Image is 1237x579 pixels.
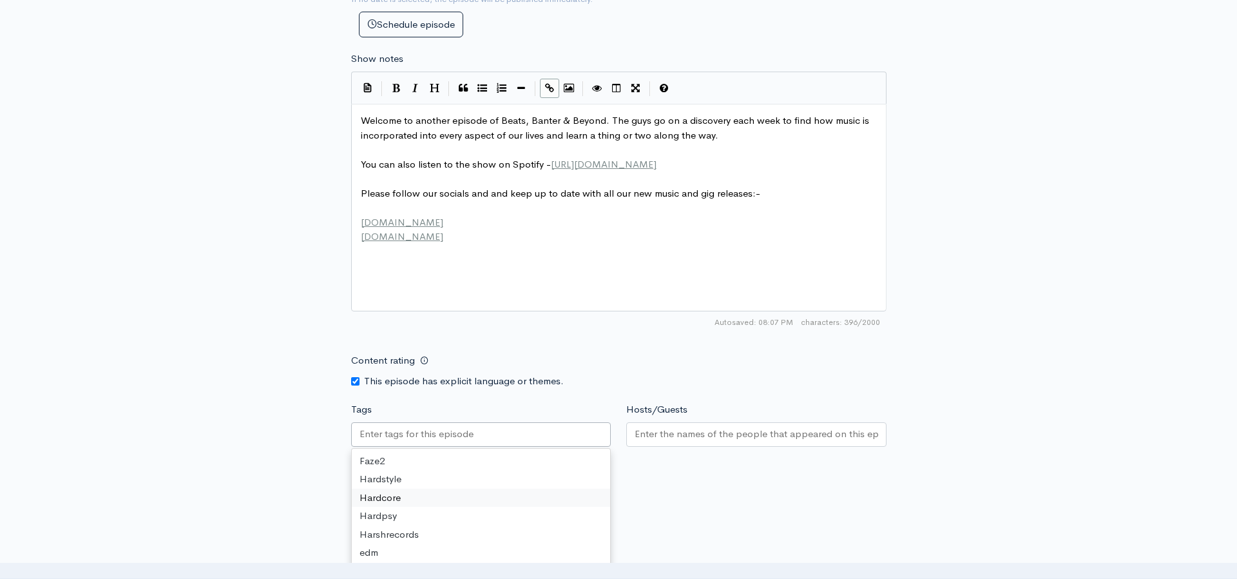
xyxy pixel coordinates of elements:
label: Hosts/Guests [626,402,687,417]
button: Numbered List [492,79,512,98]
span: Welcome to another episode of Beats, Banter & Beyond. The guys go on a discovery each week to fin... [361,114,872,141]
div: Faze2 [352,452,611,471]
span: Please follow our socials and and keep up to date with all our new music and gig releases:- [361,187,760,199]
button: Insert Horizontal Line [512,79,531,98]
span: [URL][DOMAIN_NAME] [551,158,657,170]
i: | [448,81,450,96]
small: If no artwork is selected your default podcast artwork will be used [351,482,887,495]
span: You can also listen to the show on Spotify - [361,158,659,170]
input: Enter the names of the people that appeared on this episode [635,427,878,442]
div: edm [352,544,611,562]
div: Hardcore [352,489,611,507]
i: | [649,81,651,96]
button: Schedule episode [359,12,463,38]
button: Generic List [473,79,492,98]
button: Toggle Preview [588,79,607,98]
button: Toggle Fullscreen [626,79,646,98]
button: Bold [387,79,406,98]
div: Harshrecords [352,525,611,544]
i: | [582,81,584,96]
span: [DOMAIN_NAME] [361,216,443,228]
i: | [381,81,383,96]
i: | [535,81,536,96]
button: Insert Image [559,79,579,98]
button: Create Link [540,79,559,98]
label: Tags [351,402,372,417]
label: Content rating [351,348,415,374]
button: Italic [406,79,425,98]
span: Autosaved: 08:07 PM [714,317,793,328]
div: Hardpsy [352,507,611,525]
button: Quote [454,79,473,98]
label: Show notes [351,52,403,66]
span: [DOMAIN_NAME] [361,230,443,242]
label: This episode has explicit language or themes. [364,374,564,389]
input: Enter tags for this episode [360,427,475,442]
button: Toggle Side by Side [607,79,626,98]
div: Hardstyle [352,470,611,489]
button: Markdown Guide [655,79,674,98]
span: 396/2000 [801,317,880,328]
button: Heading [425,79,445,98]
button: Insert Show Notes Template [358,78,378,97]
